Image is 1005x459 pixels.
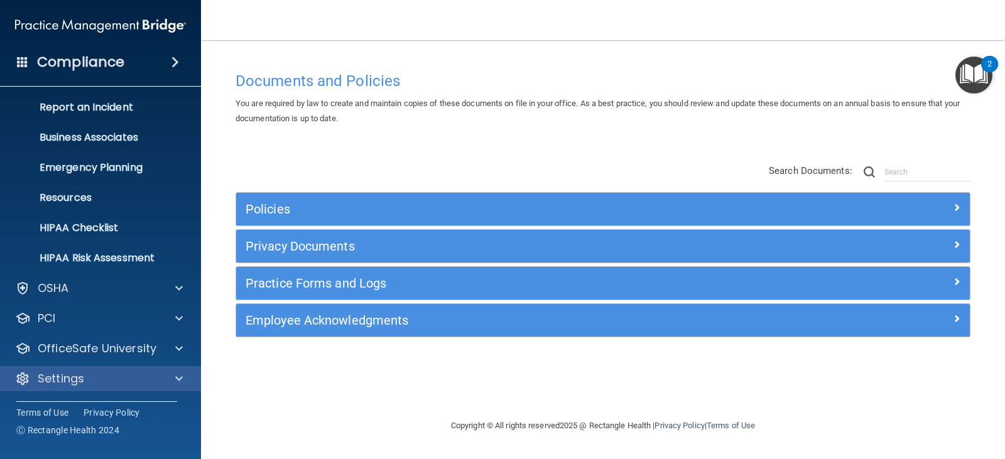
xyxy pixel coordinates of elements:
p: Settings [38,371,84,386]
img: PMB logo [15,13,186,38]
p: OfficeSafe University [38,341,156,356]
a: Terms of Use [16,406,68,419]
span: You are required by law to create and maintain copies of these documents on file in your office. ... [236,99,960,123]
p: Business Associates [8,131,180,144]
p: OSHA [38,281,69,296]
p: HIPAA Checklist [8,222,180,234]
button: Open Resource Center, 2 new notifications [955,57,992,94]
span: Ⓒ Rectangle Health 2024 [16,424,119,436]
a: Privacy Policy [84,406,140,419]
a: Employee Acknowledgments [246,310,960,330]
input: Search [884,163,970,181]
h5: Policies [246,202,777,216]
span: Search Documents: [769,165,852,176]
h5: Employee Acknowledgments [246,313,777,327]
img: ic-search.3b580494.png [864,166,875,178]
div: 2 [987,64,992,80]
a: Privacy Policy [655,421,704,430]
a: Settings [15,371,183,386]
a: OSHA [15,281,183,296]
a: OfficeSafe University [15,341,183,356]
a: Practice Forms and Logs [246,273,960,293]
a: PCI [15,311,183,326]
p: Resources [8,192,180,204]
p: HIPAA Risk Assessment [8,252,180,264]
h4: Documents and Policies [236,73,970,89]
div: Copyright © All rights reserved 2025 @ Rectangle Health | | [374,406,832,446]
a: Privacy Documents [246,236,960,256]
p: Report an Incident [8,101,180,114]
p: PCI [38,311,55,326]
p: Emergency Planning [8,161,180,174]
h5: Practice Forms and Logs [246,276,777,290]
a: Terms of Use [707,421,755,430]
h4: Compliance [37,53,124,71]
h5: Privacy Documents [246,239,777,253]
a: Policies [246,199,960,219]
